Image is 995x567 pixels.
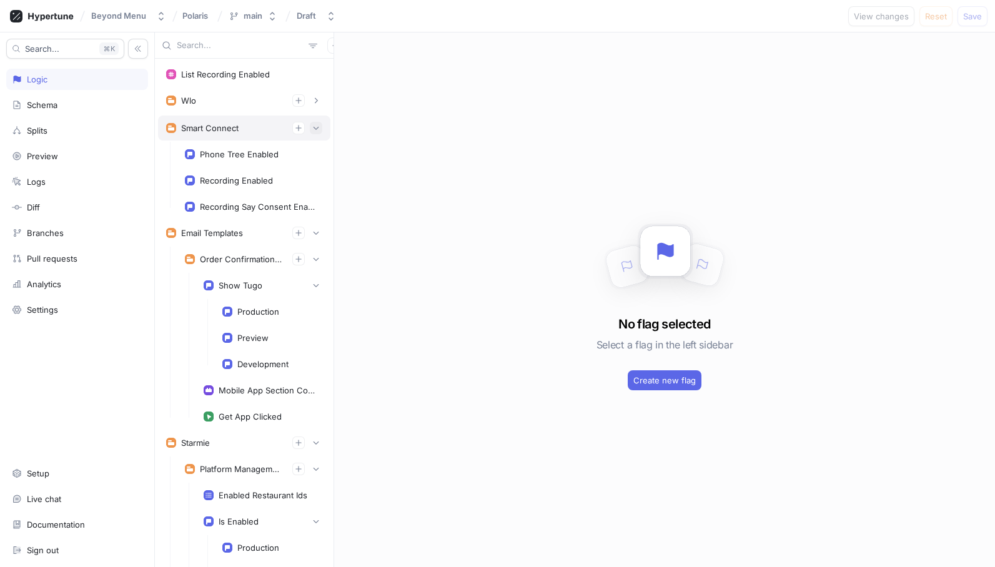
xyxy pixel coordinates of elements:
[27,74,47,84] div: Logic
[200,202,317,212] div: Recording Say Consent Enabled
[181,228,243,238] div: Email Templates
[237,333,269,343] div: Preview
[219,490,307,500] div: Enabled Restaurant Ids
[219,280,262,290] div: Show Tugo
[182,11,208,20] span: Polaris
[200,175,273,185] div: Recording Enabled
[177,39,304,52] input: Search...
[27,545,59,555] div: Sign out
[6,39,124,59] button: Search...K
[292,6,341,26] button: Draft
[618,315,710,333] h3: No flag selected
[27,228,64,238] div: Branches
[297,11,316,21] div: Draft
[91,11,146,21] div: Beyond Menu
[237,543,279,553] div: Production
[181,96,196,106] div: Wlo
[181,69,270,79] div: List Recording Enabled
[200,464,282,474] div: Platform Management
[27,305,58,315] div: Settings
[219,516,259,526] div: Is Enabled
[27,100,57,110] div: Schema
[27,177,46,187] div: Logs
[6,514,148,535] a: Documentation
[925,12,947,20] span: Reset
[633,377,696,384] span: Create new flag
[181,123,239,133] div: Smart Connect
[919,6,953,26] button: Reset
[854,12,909,20] span: View changes
[958,6,988,26] button: Save
[224,6,282,26] button: main
[27,202,40,212] div: Diff
[27,494,61,504] div: Live chat
[219,385,317,395] div: Mobile App Section Content
[27,151,58,161] div: Preview
[237,307,279,317] div: Production
[597,333,733,356] h5: Select a flag in the left sidebar
[628,370,701,390] button: Create new flag
[244,11,262,21] div: main
[27,279,61,289] div: Analytics
[27,520,85,530] div: Documentation
[237,359,289,369] div: Development
[27,126,47,136] div: Splits
[25,45,59,52] span: Search...
[181,438,210,448] div: Starmie
[848,6,914,26] button: View changes
[27,254,77,264] div: Pull requests
[200,254,282,264] div: Order Confirmation Email
[219,412,282,422] div: Get App Clicked
[27,468,49,478] div: Setup
[200,149,279,159] div: Phone Tree Enabled
[86,6,171,26] button: Beyond Menu
[99,42,119,55] div: K
[963,12,982,20] span: Save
